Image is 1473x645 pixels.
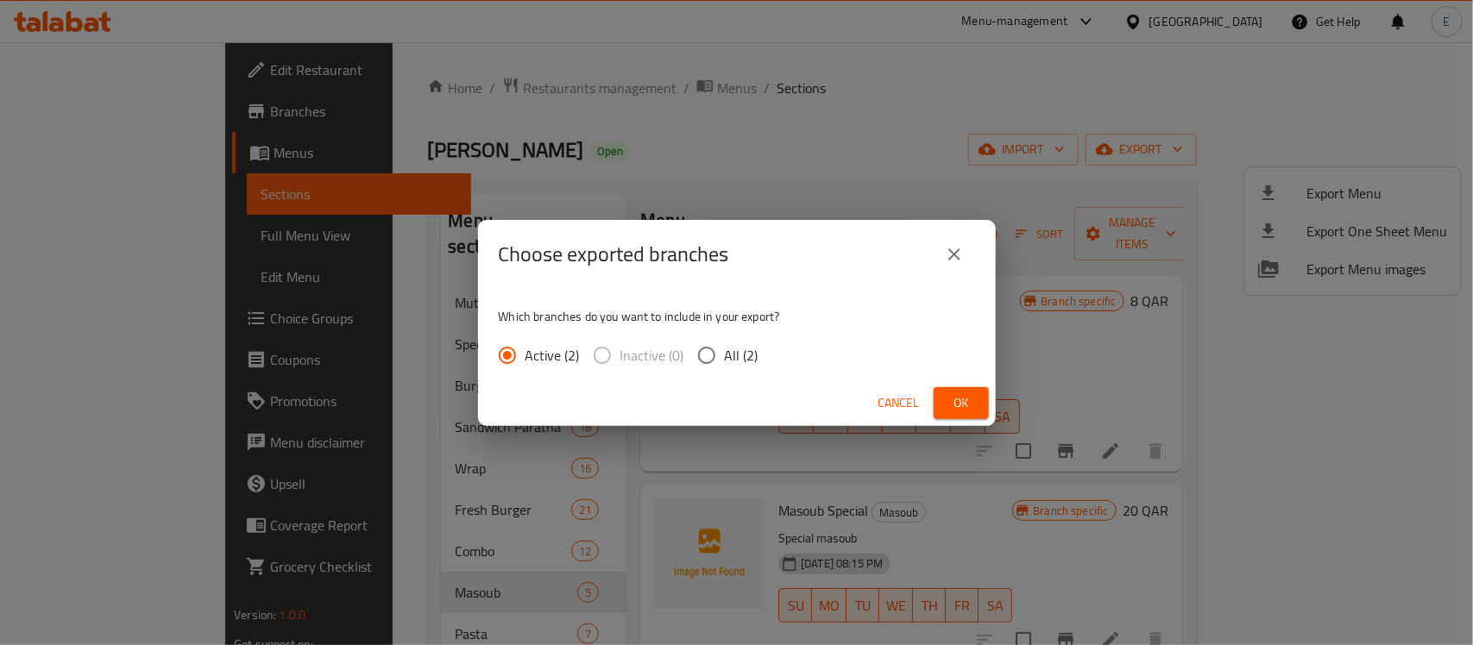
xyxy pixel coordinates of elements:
[526,345,580,366] span: Active (2)
[947,392,975,414] span: Ok
[725,345,759,366] span: All (2)
[878,392,920,414] span: Cancel
[499,308,975,325] p: Which branches do you want to include in your export?
[934,387,989,419] button: Ok
[934,234,975,275] button: close
[872,387,927,419] button: Cancel
[620,345,684,366] span: Inactive (0)
[499,241,729,268] h2: Choose exported branches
